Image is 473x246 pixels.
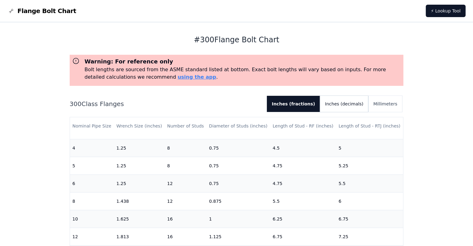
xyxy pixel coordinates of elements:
[336,228,403,245] td: 7.25
[114,174,165,192] td: 1.25
[206,210,270,228] td: 1
[270,174,336,192] td: 4.75
[114,117,165,135] th: Wrench Size (inches)
[165,228,206,245] td: 16
[114,192,165,210] td: 1.438
[206,228,270,245] td: 1.125
[70,174,114,192] td: 6
[114,157,165,174] td: 1.25
[206,157,270,174] td: 0.75
[270,228,336,245] td: 6.75
[270,157,336,174] td: 4.75
[70,192,114,210] td: 8
[70,100,262,108] h2: 300 Class Flanges
[336,174,403,192] td: 5.5
[270,117,336,135] th: Length of Stud - RF (inches)
[70,210,114,228] td: 10
[70,157,114,174] td: 5
[206,174,270,192] td: 0.75
[70,228,114,245] td: 12
[206,192,270,210] td: 0.875
[165,117,206,135] th: Number of Studs
[165,174,206,192] td: 12
[368,96,402,112] button: Millimeters
[114,228,165,245] td: 1.813
[165,157,206,174] td: 8
[336,157,403,174] td: 5.25
[336,210,403,228] td: 6.75
[165,210,206,228] td: 16
[206,139,270,157] td: 0.75
[270,139,336,157] td: 4.5
[320,96,368,112] button: Inches (decimals)
[336,139,403,157] td: 5
[17,7,76,15] span: Flange Bolt Chart
[70,117,114,135] th: Nominal Pipe Size
[7,7,76,15] a: Flange Bolt Chart LogoFlange Bolt Chart
[270,210,336,228] td: 6.25
[85,66,401,81] p: Bolt lengths are sourced from the ASME standard listed at bottom. Exact bolt lengths will vary ba...
[267,96,320,112] button: Inches (fractions)
[114,139,165,157] td: 1.25
[114,210,165,228] td: 1.625
[70,35,404,45] h1: # 300 Flange Bolt Chart
[426,5,466,17] a: ⚡ Lookup Tool
[336,117,403,135] th: Length of Stud - RTJ (inches)
[206,117,270,135] th: Diameter of Studs (inches)
[165,192,206,210] td: 12
[7,7,15,15] img: Flange Bolt Chart Logo
[178,74,216,80] a: using the app
[165,139,206,157] td: 8
[85,57,401,66] h3: Warning: For reference only
[270,192,336,210] td: 5.5
[70,139,114,157] td: 4
[336,192,403,210] td: 6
